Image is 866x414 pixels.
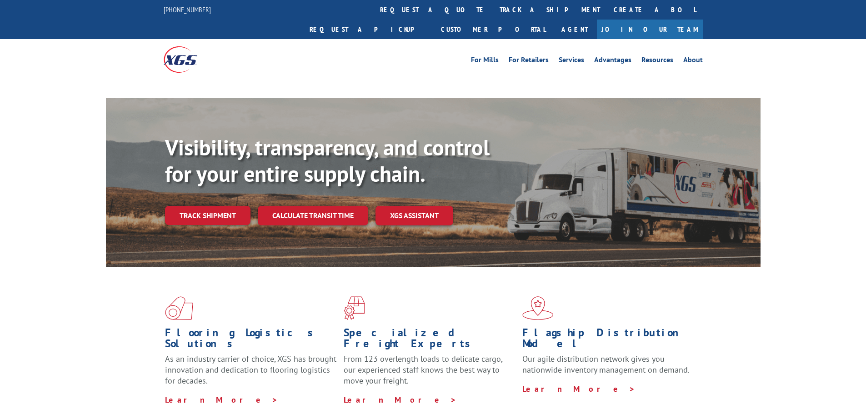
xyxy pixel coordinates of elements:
[434,20,552,39] a: Customer Portal
[165,394,278,405] a: Learn More >
[594,56,631,66] a: Advantages
[258,206,368,225] a: Calculate transit time
[552,20,597,39] a: Agent
[522,296,554,320] img: xgs-icon-flagship-distribution-model-red
[522,327,694,354] h1: Flagship Distribution Model
[303,20,434,39] a: Request a pickup
[344,296,365,320] img: xgs-icon-focused-on-flooring-red
[559,56,584,66] a: Services
[641,56,673,66] a: Resources
[164,5,211,14] a: [PHONE_NUMBER]
[471,56,499,66] a: For Mills
[597,20,703,39] a: Join Our Team
[344,354,516,394] p: From 123 overlength loads to delicate cargo, our experienced staff knows the best way to move you...
[522,384,636,394] a: Learn More >
[522,354,690,375] span: Our agile distribution network gives you nationwide inventory management on demand.
[165,354,336,386] span: As an industry carrier of choice, XGS has brought innovation and dedication to flooring logistics...
[165,206,250,225] a: Track shipment
[165,133,490,188] b: Visibility, transparency, and control for your entire supply chain.
[344,394,457,405] a: Learn More >
[165,327,337,354] h1: Flooring Logistics Solutions
[165,296,193,320] img: xgs-icon-total-supply-chain-intelligence-red
[683,56,703,66] a: About
[344,327,516,354] h1: Specialized Freight Experts
[375,206,453,225] a: XGS ASSISTANT
[509,56,549,66] a: For Retailers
